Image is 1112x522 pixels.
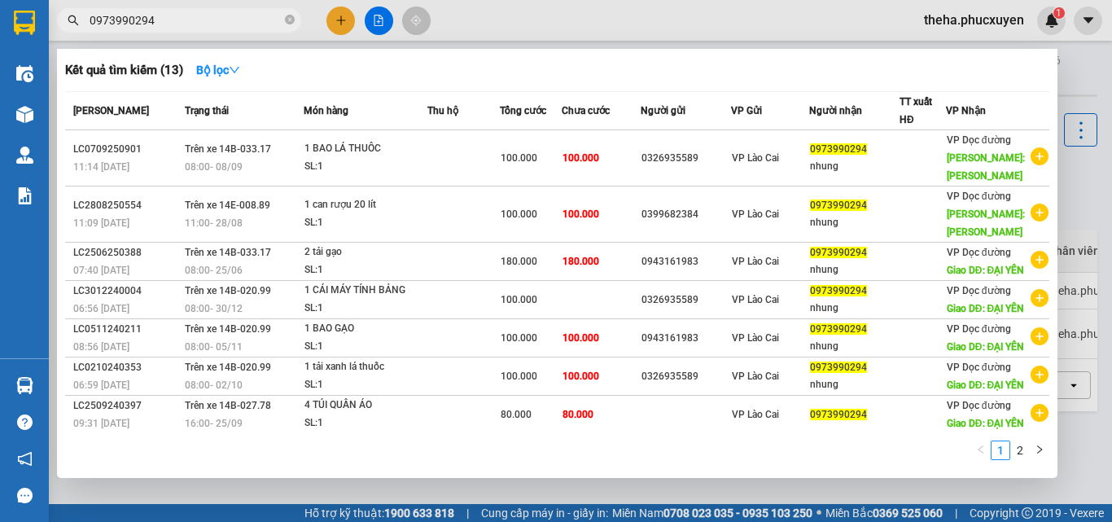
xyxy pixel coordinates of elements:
span: VP Lào Cai [732,208,779,220]
span: down [229,64,240,76]
span: right [1035,445,1044,454]
div: LC3012240004 [73,283,180,300]
span: question-circle [17,415,33,430]
span: Trên xe 14B-020.99 [185,323,271,335]
span: Chưa cước [562,105,610,116]
div: LC0709250901 [73,141,180,158]
div: 0943161983 [641,330,731,347]
div: nhung [810,376,900,393]
span: 06:59 [DATE] [73,379,129,391]
span: 0973990294 [810,285,867,296]
img: warehouse-icon [16,147,33,164]
div: nhung [810,158,900,175]
span: plus-circle [1031,204,1049,222]
span: 0973990294 [810,323,867,335]
div: SL: 1 [304,214,427,232]
span: 11:14 [DATE] [73,161,129,173]
span: Thu hộ [427,105,458,116]
span: 0973990294 [810,409,867,420]
li: Next Page [1030,441,1049,460]
span: Giao DĐ: ĐẠI YÊN [947,303,1024,314]
img: logo-vxr [14,11,35,35]
div: SL: 1 [304,376,427,394]
span: 0973990294 [810,143,867,155]
span: 08:56 [DATE] [73,341,129,353]
h3: Kết quả tìm kiếm ( 13 ) [65,62,183,79]
span: VP Lào Cai [732,409,779,420]
div: 1 can rượu 20 lít [304,196,427,214]
span: 16:00 - 25/09 [185,418,243,429]
span: 100.000 [563,371,599,382]
span: 07:40 [DATE] [73,265,129,276]
span: 09:31 [DATE] [73,418,129,429]
span: 08:00 - 30/12 [185,303,243,314]
button: left [971,441,991,460]
div: 1 CÁI MÁY TÍNH BẢNG [304,282,427,300]
span: 100.000 [563,208,599,220]
img: warehouse-icon [16,106,33,123]
span: 100.000 [501,332,537,344]
div: 0326935589 [641,292,731,309]
span: 100.000 [501,208,537,220]
input: Tìm tên, số ĐT hoặc mã đơn [90,11,282,29]
span: TT xuất HĐ [900,96,932,125]
a: 1 [992,441,1009,459]
div: nhung [810,300,900,317]
span: 100.000 [501,152,537,164]
span: 80.000 [501,409,532,420]
span: 0973990294 [810,362,867,373]
div: nhung [810,261,900,279]
span: Giao DĐ: ĐẠI YÊN [947,341,1024,353]
a: 2 [1011,441,1029,459]
span: 100.000 [501,294,537,305]
span: 11:00 - 28/08 [185,217,243,229]
span: Giao DĐ: ĐẠI YÊN [947,418,1024,429]
span: 180.000 [563,256,599,267]
div: 4 TÚI QUẦN ÁO [304,397,427,415]
span: VP Lào Cai [732,256,779,267]
div: SL: 1 [304,158,427,176]
button: right [1030,441,1049,460]
span: Người nhận [809,105,862,116]
div: 0326935589 [641,368,731,385]
span: left [976,445,986,454]
span: 100.000 [563,332,599,344]
span: close-circle [285,13,295,29]
div: LC2808250554 [73,197,180,214]
span: Trên xe 14B-020.99 [185,362,271,373]
span: plus-circle [1031,366,1049,384]
span: Người gửi [641,105,685,116]
img: solution-icon [16,187,33,204]
span: VP Dọc đường [947,400,1011,411]
span: VP Dọc đường [947,247,1011,258]
div: nhung [810,214,900,231]
img: warehouse-icon [16,377,33,394]
span: VP Lào Cai [732,152,779,164]
div: SL: 1 [304,300,427,318]
div: SL: 1 [304,261,427,279]
span: plus-circle [1031,404,1049,422]
button: Bộ lọcdown [183,57,253,83]
span: 08:00 - 08/09 [185,161,243,173]
span: Trên xe 14B-020.99 [185,285,271,296]
span: plus-circle [1031,327,1049,345]
span: VP Lào Cai [732,332,779,344]
span: 80.000 [563,409,593,420]
span: VP Lào Cai [732,294,779,305]
span: message [17,488,33,503]
span: 0973990294 [810,247,867,258]
div: 1 tải xanh lá thuốc [304,358,427,376]
span: notification [17,451,33,467]
span: Trên xe 14B-033.17 [185,143,271,155]
span: [PERSON_NAME]: [PERSON_NAME] [947,208,1025,238]
div: LC2509240397 [73,397,180,415]
span: VP Dọc đường [947,285,1011,296]
span: [PERSON_NAME]: [PERSON_NAME] [947,152,1025,182]
li: Previous Page [971,441,991,460]
span: VP Dọc đường [947,362,1011,373]
span: VP Nhận [946,105,986,116]
span: VP Lào Cai [732,371,779,382]
span: plus-circle [1031,147,1049,165]
span: close-circle [285,15,295,24]
span: Giao DĐ: ĐẠI YÊN [947,379,1024,391]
